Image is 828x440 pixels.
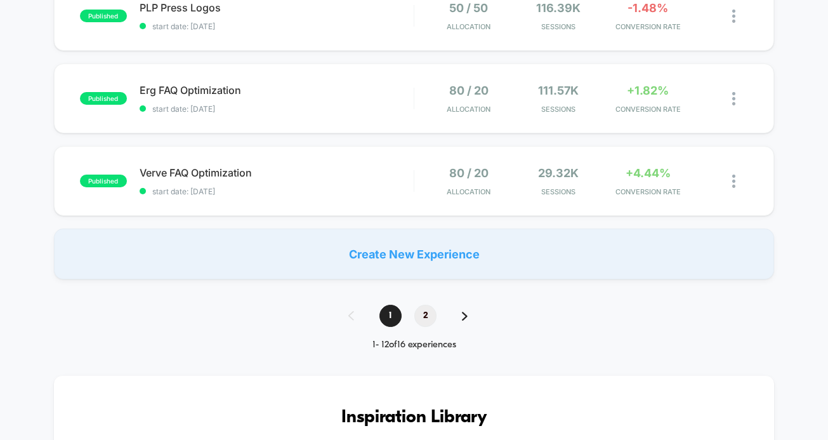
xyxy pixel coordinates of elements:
span: +1.82% [627,84,669,97]
span: -1.48% [628,1,668,15]
span: 1 [379,305,402,327]
img: close [732,175,735,188]
span: Erg FAQ Optimization [140,84,414,97]
span: 80 / 20 [449,166,489,180]
span: Allocation [447,187,490,196]
span: start date: [DATE] [140,104,414,114]
span: published [80,175,127,187]
span: published [80,10,127,22]
span: 111.57k [538,84,579,97]
span: Sessions [516,187,600,196]
span: CONVERSION RATE [607,22,690,31]
h3: Inspiration Library [92,408,736,428]
div: Create New Experience [54,229,774,279]
span: +4.44% [626,166,671,180]
span: start date: [DATE] [140,22,414,31]
span: PLP Press Logos [140,1,414,14]
span: Sessions [516,22,600,31]
span: 2 [414,305,437,327]
span: Allocation [447,22,490,31]
img: pagination forward [462,312,468,321]
span: CONVERSION RATE [607,187,690,196]
span: Allocation [447,105,490,114]
span: Sessions [516,105,600,114]
div: 1 - 12 of 16 experiences [336,340,493,350]
span: 50 / 50 [449,1,488,15]
img: close [732,10,735,23]
span: published [80,92,127,105]
span: 116.39k [536,1,581,15]
span: 80 / 20 [449,84,489,97]
span: CONVERSION RATE [607,105,690,114]
span: start date: [DATE] [140,187,414,196]
span: Verve FAQ Optimization [140,166,414,179]
span: 29.32k [538,166,579,180]
img: close [732,92,735,105]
